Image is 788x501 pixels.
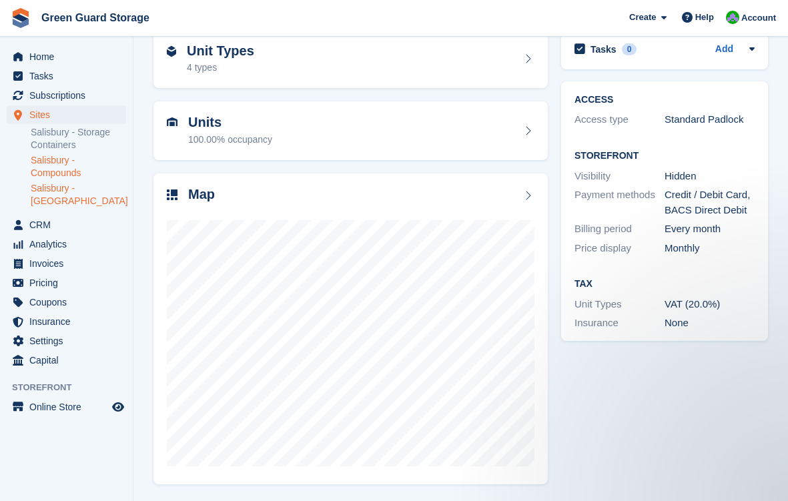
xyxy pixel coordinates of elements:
div: Billing period [574,221,665,237]
a: menu [7,86,126,105]
a: Salisbury - Storage Containers [31,126,126,151]
a: menu [7,254,126,273]
span: Subscriptions [29,86,109,105]
a: menu [7,105,126,124]
div: Price display [574,241,665,256]
img: Jonathan Bailey [726,11,739,24]
div: 0 [622,43,637,55]
a: Salisbury - [GEOGRAPHIC_DATA] [31,182,126,207]
a: menu [7,47,126,66]
a: menu [7,351,126,370]
span: Settings [29,332,109,350]
a: Map [153,173,548,485]
h2: Units [188,115,272,130]
span: Home [29,47,109,66]
span: Storefront [12,381,133,394]
a: Units 100.00% occupancy [153,101,548,160]
img: stora-icon-8386f47178a22dfd0bd8f6a31ec36ba5ce8667c1dd55bd0f319d3a0aa187defe.svg [11,8,31,28]
a: menu [7,398,126,416]
div: 100.00% occupancy [188,133,272,147]
a: menu [7,215,126,234]
a: menu [7,332,126,350]
div: None [665,316,755,331]
div: Standard Padlock [665,112,755,127]
span: Create [629,11,656,24]
h2: Tax [574,279,755,290]
a: Unit Types 4 types [153,30,548,89]
img: unit-icn-7be61d7bf1b0ce9d3e12c5938cc71ed9869f7b940bace4675aadf7bd6d80202e.svg [167,117,177,127]
div: Monthly [665,241,755,256]
span: Invoices [29,254,109,273]
a: Salisbury - Compounds [31,154,126,179]
img: unit-type-icn-2b2737a686de81e16bb02015468b77c625bbabd49415b5ef34ead5e3b44a266d.svg [167,46,176,57]
div: Hidden [665,169,755,184]
span: Account [741,11,776,25]
div: Credit / Debit Card, BACS Direct Debit [665,187,755,217]
div: Unit Types [574,297,665,312]
div: Payment methods [574,187,665,217]
span: Capital [29,351,109,370]
a: Add [715,42,733,57]
span: Help [695,11,714,24]
div: Every month [665,221,755,237]
a: menu [7,67,126,85]
div: Insurance [574,316,665,331]
div: VAT (20.0%) [665,297,755,312]
span: Tasks [29,67,109,85]
a: menu [7,312,126,331]
h2: ACCESS [574,95,755,105]
a: menu [7,274,126,292]
h2: Unit Types [187,43,254,59]
a: Green Guard Storage [36,7,155,29]
a: Preview store [110,399,126,415]
h2: Map [188,187,215,202]
h2: Tasks [590,43,617,55]
span: Sites [29,105,109,124]
a: menu [7,235,126,254]
span: Analytics [29,235,109,254]
span: Coupons [29,293,109,312]
span: Pricing [29,274,109,292]
div: Access type [574,112,665,127]
span: CRM [29,215,109,234]
h2: Storefront [574,151,755,161]
img: map-icn-33ee37083ee616e46c38cad1a60f524a97daa1e2b2c8c0bc3eb3415660979fc1.svg [167,189,177,200]
a: menu [7,293,126,312]
span: Online Store [29,398,109,416]
span: Insurance [29,312,109,331]
div: Visibility [574,169,665,184]
div: 4 types [187,61,254,75]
